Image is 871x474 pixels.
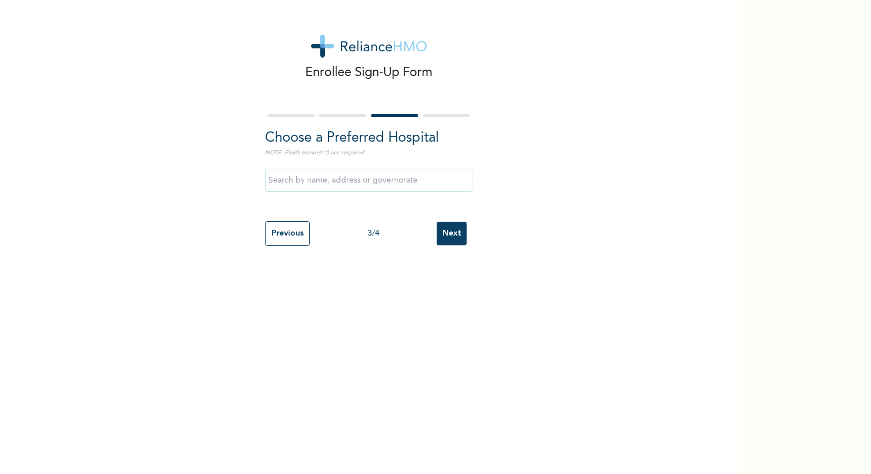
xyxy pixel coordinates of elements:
[310,227,437,240] div: 3 / 4
[305,63,433,82] p: Enrollee Sign-Up Form
[265,169,472,192] input: Search by name, address or governorate
[265,128,472,149] h2: Choose a Preferred Hospital
[437,222,467,245] input: Next
[265,149,472,157] p: NOTE: Fields marked (*) are required
[265,221,310,246] input: Previous
[311,35,427,58] img: logo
